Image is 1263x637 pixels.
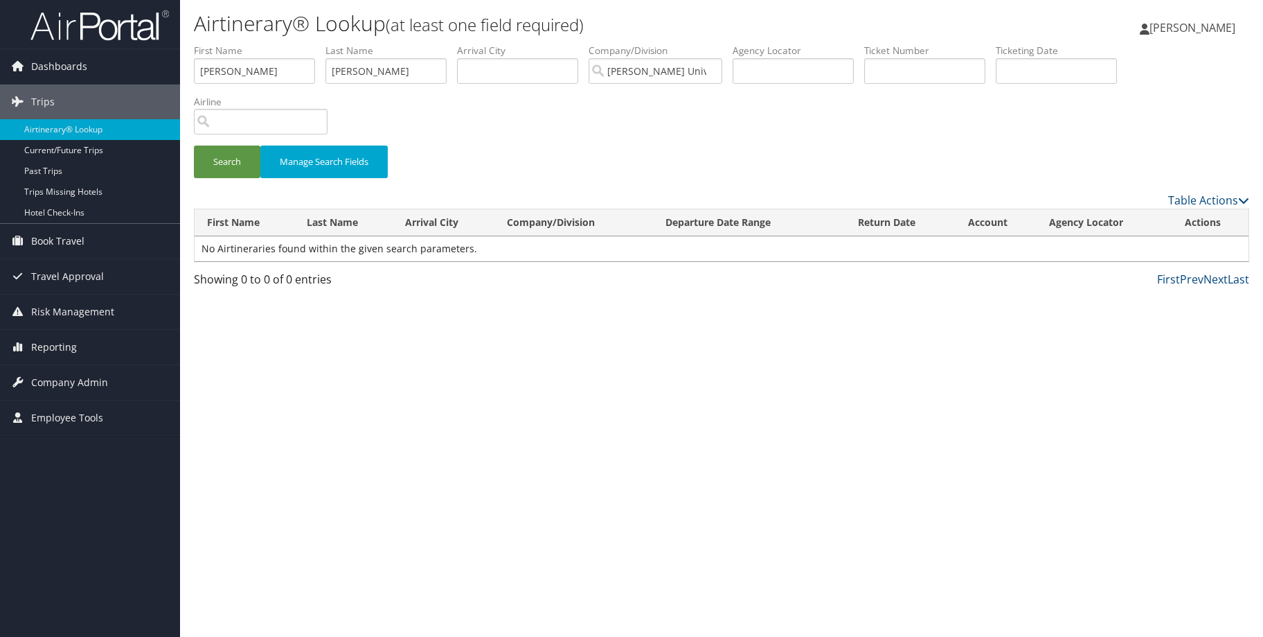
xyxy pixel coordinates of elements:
[1228,272,1249,287] a: Last
[194,95,338,109] label: Airline
[589,44,733,58] label: Company/Division
[996,44,1127,58] label: Ticketing Date
[31,295,114,329] span: Risk Management
[31,330,77,365] span: Reporting
[1037,209,1172,236] th: Agency Locator: activate to sort column ascending
[956,209,1037,236] th: Account: activate to sort column ascending
[194,44,325,58] label: First Name
[733,44,864,58] label: Agency Locator
[1203,272,1228,287] a: Next
[31,365,108,400] span: Company Admin
[195,209,294,236] th: First Name: activate to sort column ascending
[31,401,103,435] span: Employee Tools
[1149,20,1235,35] span: [PERSON_NAME]
[31,49,87,84] span: Dashboards
[393,209,494,236] th: Arrival City: activate to sort column ascending
[194,146,260,178] button: Search
[1168,193,1249,208] a: Table Actions
[1180,272,1203,287] a: Prev
[30,9,169,42] img: airportal-logo.png
[294,209,393,236] th: Last Name: activate to sort column ascending
[194,9,897,38] h1: Airtinerary® Lookup
[457,44,589,58] label: Arrival City
[1172,209,1248,236] th: Actions
[653,209,845,236] th: Departure Date Range: activate to sort column ascending
[31,224,84,259] span: Book Travel
[494,209,654,236] th: Company/Division
[260,146,388,178] button: Manage Search Fields
[1140,7,1249,49] a: [PERSON_NAME]
[1157,272,1180,287] a: First
[386,13,584,36] small: (at least one field required)
[31,259,104,294] span: Travel Approval
[194,271,442,295] div: Showing 0 to 0 of 0 entries
[195,236,1248,261] td: No Airtineraries found within the given search parameters.
[845,209,956,236] th: Return Date: activate to sort column ascending
[864,44,996,58] label: Ticket Number
[325,44,457,58] label: Last Name
[31,85,55,119] span: Trips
